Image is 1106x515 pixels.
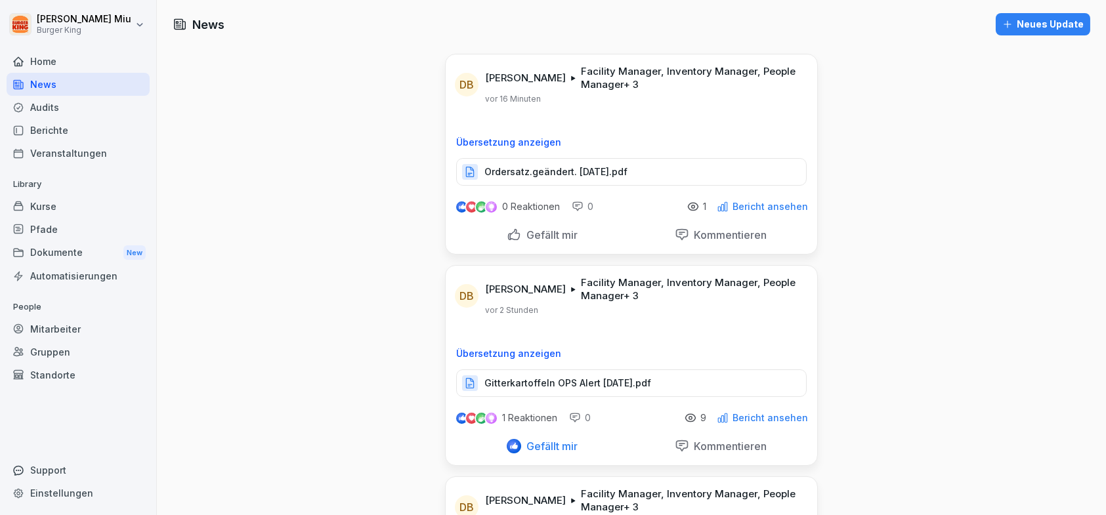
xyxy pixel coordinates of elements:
[7,50,150,73] a: Home
[7,174,150,195] p: Library
[581,65,801,91] p: Facility Manager, Inventory Manager, People Manager + 3
[700,413,706,423] p: 9
[7,142,150,165] a: Veranstaltungen
[7,119,150,142] a: Berichte
[456,348,807,359] p: Übersetzung anzeigen
[7,241,150,265] div: Dokumente
[581,276,801,302] p: Facility Manager, Inventory Manager, People Manager + 3
[521,440,578,453] p: Gefällt mir
[476,413,487,424] img: celebrate
[457,413,467,423] img: like
[996,13,1090,35] button: Neues Update
[733,201,808,212] p: Bericht ansehen
[485,283,566,296] p: [PERSON_NAME]
[521,228,578,241] p: Gefällt mir
[486,201,497,213] img: inspiring
[456,169,807,182] a: Ordersatz.geändert. [DATE].pdf
[7,340,150,363] a: Gruppen
[689,228,767,241] p: Kommentieren
[476,201,487,213] img: celebrate
[7,241,150,265] a: DokumenteNew
[484,377,651,390] p: Gitterkartoffeln OPS Alert [DATE].pdf
[485,305,538,316] p: vor 2 Stunden
[689,440,767,453] p: Kommentieren
[457,201,467,212] img: like
[456,137,807,148] p: Übersetzung anzeigen
[484,165,627,178] p: Ordersatz.geändert. [DATE].pdf
[485,94,541,104] p: vor 16 Minuten
[467,202,477,212] img: love
[581,487,801,514] p: Facility Manager, Inventory Manager, People Manager + 3
[455,284,479,308] div: DB
[569,411,591,424] div: 0
[703,201,706,212] p: 1
[502,413,557,423] p: 1 Reaktionen
[7,96,150,119] a: Audits
[456,381,807,394] a: Gitterkartoffeln OPS Alert [DATE].pdf
[7,264,150,287] a: Automatisierungen
[572,200,593,213] div: 0
[467,413,477,423] img: love
[455,73,479,96] div: DB
[7,363,150,386] a: Standorte
[733,413,808,423] p: Bericht ansehen
[502,201,560,212] p: 0 Reaktionen
[485,494,566,507] p: [PERSON_NAME]
[485,72,566,85] p: [PERSON_NAME]
[7,218,150,241] a: Pfade
[1002,17,1084,31] div: Neues Update
[7,482,150,505] a: Einstellungen
[7,73,150,96] a: News
[37,14,131,25] p: [PERSON_NAME] Miu
[192,16,224,33] h1: News
[7,195,150,218] a: Kurse
[7,297,150,318] p: People
[7,459,150,482] div: Support
[37,26,131,35] p: Burger King
[7,318,150,340] a: Mitarbeiter
[486,412,497,424] img: inspiring
[123,245,146,260] div: New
